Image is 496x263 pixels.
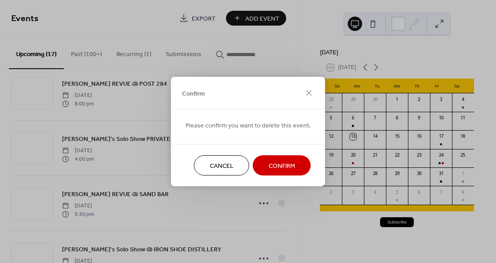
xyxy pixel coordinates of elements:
span: Confirm [269,162,295,171]
button: Confirm [253,155,311,175]
span: Confirm [182,89,205,98]
button: Cancel [194,155,249,175]
span: Cancel [210,162,234,171]
span: Please confirm you want to delete this event. [186,121,311,131]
